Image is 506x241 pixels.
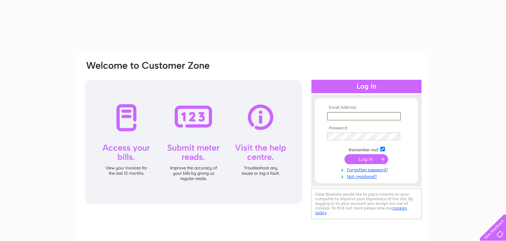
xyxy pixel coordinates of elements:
[344,154,388,164] input: Submit
[315,206,407,215] a: cookies policy
[325,126,408,131] th: Password:
[325,105,408,110] th: Email Address:
[311,188,421,219] div: Clear Business would like to place cookies on your computer to improve your experience of the sit...
[325,146,408,153] td: Remember me?
[327,166,408,173] a: Forgotten password?
[327,173,408,179] a: Not registered?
